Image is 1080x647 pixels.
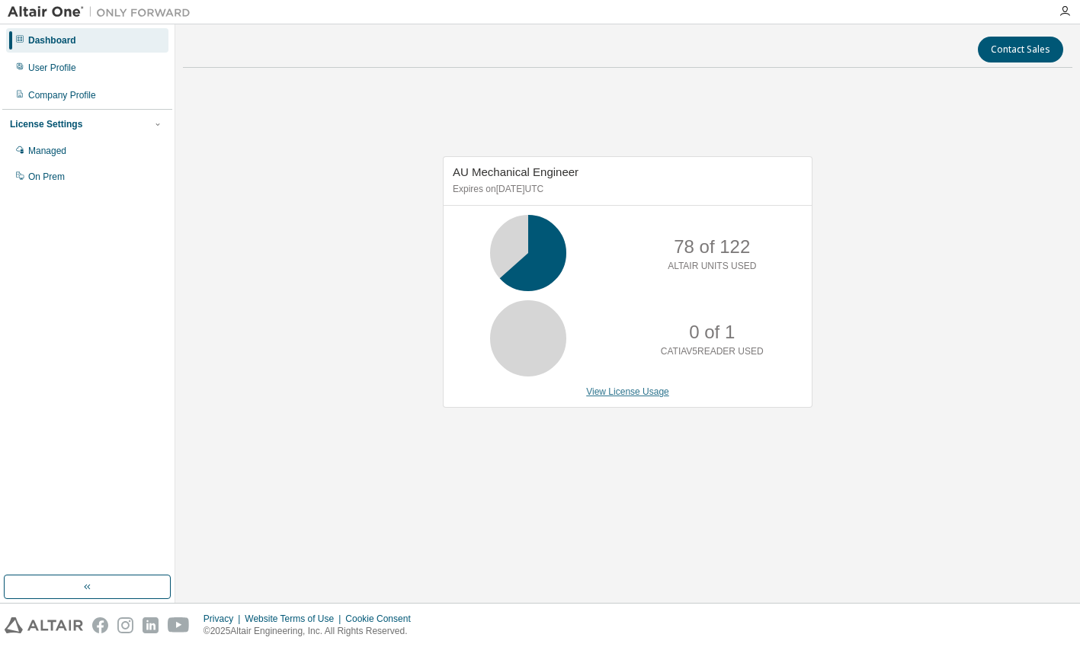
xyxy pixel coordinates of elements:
p: Expires on [DATE] UTC [453,183,799,196]
span: AU Mechanical Engineer [453,165,578,178]
p: 78 of 122 [674,234,750,260]
div: On Prem [28,171,65,183]
p: CATIAV5READER USED [661,345,764,358]
p: 0 of 1 [689,319,735,345]
div: Managed [28,145,66,157]
img: facebook.svg [92,617,108,633]
img: altair_logo.svg [5,617,83,633]
button: Contact Sales [978,37,1063,62]
div: User Profile [28,62,76,74]
div: Company Profile [28,89,96,101]
div: License Settings [10,118,82,130]
img: instagram.svg [117,617,133,633]
div: Website Terms of Use [245,613,345,625]
div: Dashboard [28,34,76,46]
div: Cookie Consent [345,613,419,625]
img: Altair One [8,5,198,20]
p: © 2025 Altair Engineering, Inc. All Rights Reserved. [204,625,420,638]
div: Privacy [204,613,245,625]
p: ALTAIR UNITS USED [668,260,756,273]
img: linkedin.svg [143,617,159,633]
a: View License Usage [586,386,669,397]
img: youtube.svg [168,617,190,633]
